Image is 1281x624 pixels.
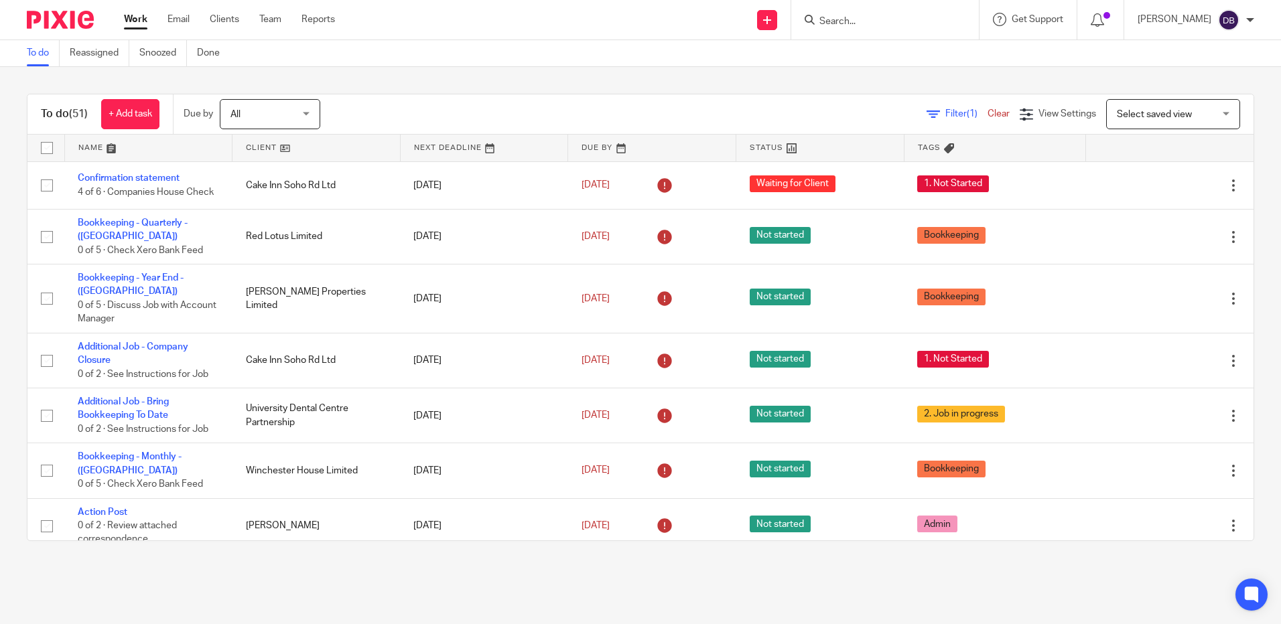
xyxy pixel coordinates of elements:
a: Snoozed [139,40,187,66]
span: Not started [750,406,811,422]
a: + Add task [101,99,159,129]
span: Not started [750,516,811,532]
span: (1) [967,109,977,119]
td: University Dental Centre Partnership [232,388,401,443]
span: 0 of 2 · See Instructions for Job [78,424,208,434]
span: Get Support [1012,15,1063,24]
span: Admin [917,516,957,532]
span: Bookkeeping [917,289,986,305]
img: Pixie [27,11,94,29]
a: Action Post [78,508,127,517]
span: Bookkeeping [917,227,986,244]
a: Clients [210,13,239,26]
span: 0 of 5 · Check Xero Bank Feed [78,246,203,255]
span: Bookkeeping [917,461,986,477]
td: [PERSON_NAME] Properties Limited [232,264,401,333]
a: Done [197,40,230,66]
a: Clear [988,109,1010,119]
img: svg%3E [1218,9,1239,31]
span: 0 of 5 · Discuss Job with Account Manager [78,301,216,324]
td: [DATE] [400,333,568,388]
span: Waiting for Client [750,175,835,192]
a: Bookkeeping - Quarterly - ([GEOGRAPHIC_DATA]) [78,218,188,241]
span: [DATE] [582,294,610,303]
td: [PERSON_NAME] [232,498,401,553]
span: [DATE] [582,521,610,530]
td: [DATE] [400,264,568,333]
input: Search [818,16,939,28]
td: [DATE] [400,443,568,498]
td: [DATE] [400,498,568,553]
a: Bookkeeping - Year End - ([GEOGRAPHIC_DATA]) [78,273,184,296]
span: 0 of 2 · Review attached correspondence [78,521,177,544]
span: Tags [918,144,941,151]
span: [DATE] [582,356,610,365]
td: Winchester House Limited [232,443,401,498]
a: Email [167,13,190,26]
a: Reassigned [70,40,129,66]
span: Select saved view [1117,110,1192,119]
p: Due by [184,107,213,121]
span: All [230,110,241,119]
a: Bookkeeping - Monthly - ([GEOGRAPHIC_DATA]) [78,452,182,475]
a: Confirmation statement [78,173,180,183]
a: Additional Job - Company Closure [78,342,188,365]
span: 1. Not Started [917,175,989,192]
span: [DATE] [582,411,610,420]
span: [DATE] [582,232,610,241]
span: Not started [750,227,811,244]
span: [DATE] [582,181,610,190]
span: 2. Job in progress [917,406,1005,422]
span: 0 of 2 · See Instructions for Job [78,370,208,379]
span: 1. Not Started [917,351,989,368]
td: [DATE] [400,209,568,264]
a: Reports [301,13,335,26]
td: Cake Inn Soho Rd Ltd [232,333,401,388]
td: [DATE] [400,388,568,443]
h1: To do [41,107,88,121]
span: [DATE] [582,466,610,475]
span: Not started [750,461,811,477]
span: Filter [945,109,988,119]
p: [PERSON_NAME] [1138,13,1211,26]
a: Additional Job - Bring Bookkeeping To Date [78,397,169,420]
td: Cake Inn Soho Rd Ltd [232,161,401,209]
span: Not started [750,289,811,305]
a: To do [27,40,60,66]
td: [DATE] [400,161,568,209]
a: Team [259,13,281,26]
span: 4 of 6 · Companies House Check [78,187,214,197]
span: View Settings [1038,109,1096,119]
td: Red Lotus Limited [232,209,401,264]
span: Not started [750,351,811,368]
span: 0 of 5 · Check Xero Bank Feed [78,479,203,489]
a: Work [124,13,147,26]
span: (51) [69,108,88,119]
